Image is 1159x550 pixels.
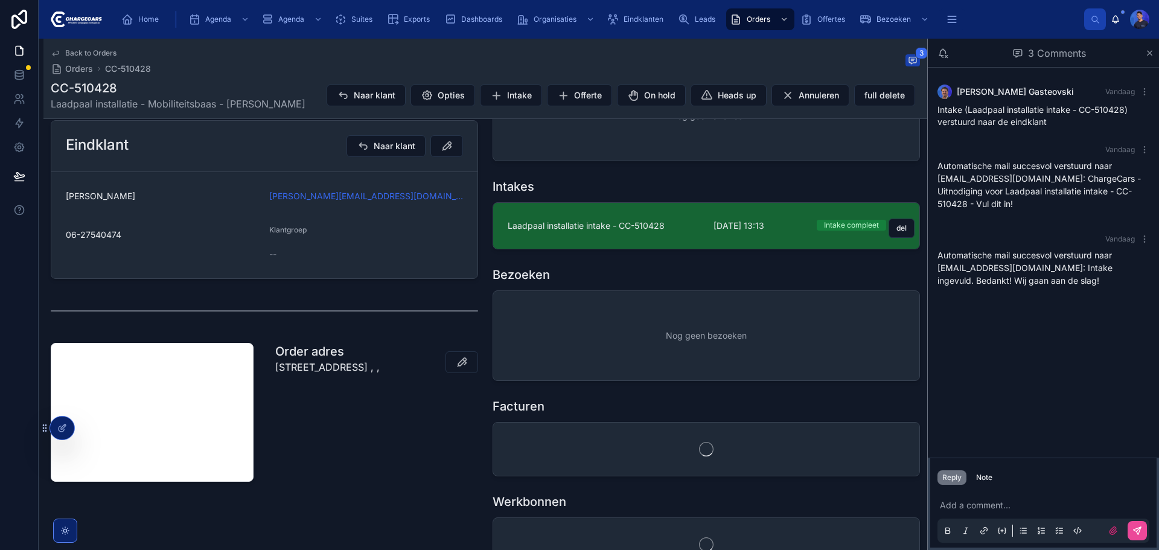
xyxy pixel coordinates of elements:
button: Naar klant [346,135,426,157]
span: full delete [864,89,905,101]
button: On hold [617,85,686,106]
a: Orders [51,63,93,75]
span: Bezoeken [876,14,911,24]
button: Intake [480,85,542,106]
span: Opties [438,89,465,101]
span: -- [269,248,276,260]
button: Reply [937,470,966,485]
h1: CC-510428 [51,80,305,97]
span: On hold [644,89,675,101]
span: Heads up [718,89,756,101]
span: Agenda [205,14,231,24]
span: Orders [747,14,770,24]
button: Opties [410,85,475,106]
a: Eindklanten [603,8,672,30]
h1: Bezoeken [493,266,550,283]
a: Back to Orders [51,48,117,58]
button: Annuleren [771,85,849,106]
h2: Eindklant [66,135,129,155]
span: [PERSON_NAME] [66,190,260,202]
button: full delete [854,85,915,106]
span: Intake [507,89,532,101]
a: Orders [726,8,794,30]
span: Nog geen bezoeken [666,330,747,342]
a: Laadpaal installatie intake - CC-510428[DATE] 13:13Intake compleetdel [493,203,919,249]
h1: Intakes [493,178,534,195]
h1: Werkbonnen [493,493,566,510]
img: App logo [48,10,102,29]
button: Heads up [691,85,767,106]
button: Offerte [547,85,612,106]
span: Laadpaal installatie - Mobiliteitsbaas - [PERSON_NAME] [51,97,305,111]
p: Automatische mail succesvol verstuurd naar [EMAIL_ADDRESS][DOMAIN_NAME]: Intake ingevuld. Bedankt... [937,249,1149,287]
button: del [889,219,915,238]
span: Exports [404,14,430,24]
span: Eindklanten [624,14,663,24]
a: Bezoeken [856,8,935,30]
h1: Order adres [275,343,380,360]
a: Home [118,8,167,30]
p: [STREET_ADDRESS] , , [275,360,380,374]
span: Orders [65,63,93,75]
p: Automatische mail succesvol verstuurd naar [EMAIL_ADDRESS][DOMAIN_NAME]: ChargeCars - Uitnodiging... [937,159,1149,210]
span: Vandaag [1105,145,1135,154]
span: Suites [351,14,372,24]
a: [PERSON_NAME][EMAIL_ADDRESS][DOMAIN_NAME] [269,190,463,202]
div: Intake compleet [824,220,879,231]
div: Note [976,473,992,482]
div: scrollable content [112,6,1084,33]
span: Home [138,14,159,24]
span: Vandaag [1105,234,1135,243]
span: Intake (Laadpaal installatie intake - CC-510428) verstuurd naar de eindklant [937,104,1128,127]
button: 3 [905,54,920,69]
a: Agenda [258,8,328,30]
span: 06-27540474 [66,229,260,241]
a: CC-510428 [105,63,151,75]
a: Offertes [797,8,854,30]
span: 3 Comments [1028,46,1086,60]
span: Agenda [278,14,304,24]
span: Offerte [574,89,602,101]
span: [DATE] 13:13 [714,220,802,232]
span: Naar klant [374,140,415,152]
span: [PERSON_NAME] Gasteovski [957,86,1074,98]
span: Dashboards [461,14,502,24]
a: Organisaties [513,8,601,30]
span: Annuleren [799,89,839,101]
a: Exports [383,8,438,30]
span: Offertes [817,14,845,24]
span: del [896,223,907,233]
span: Leads [695,14,715,24]
a: Leads [674,8,724,30]
span: Back to Orders [65,48,117,58]
span: Vandaag [1105,87,1135,96]
h1: Facturen [493,398,544,415]
button: Naar klant [327,85,406,106]
button: Note [971,470,997,485]
a: Agenda [185,8,255,30]
a: Suites [331,8,381,30]
span: Naar klant [354,89,395,101]
a: Dashboards [441,8,511,30]
span: Laadpaal installatie intake - CC-510428 [508,220,699,232]
span: Organisaties [534,14,576,24]
span: Klantgroep [269,225,307,234]
span: 3 [915,47,928,59]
